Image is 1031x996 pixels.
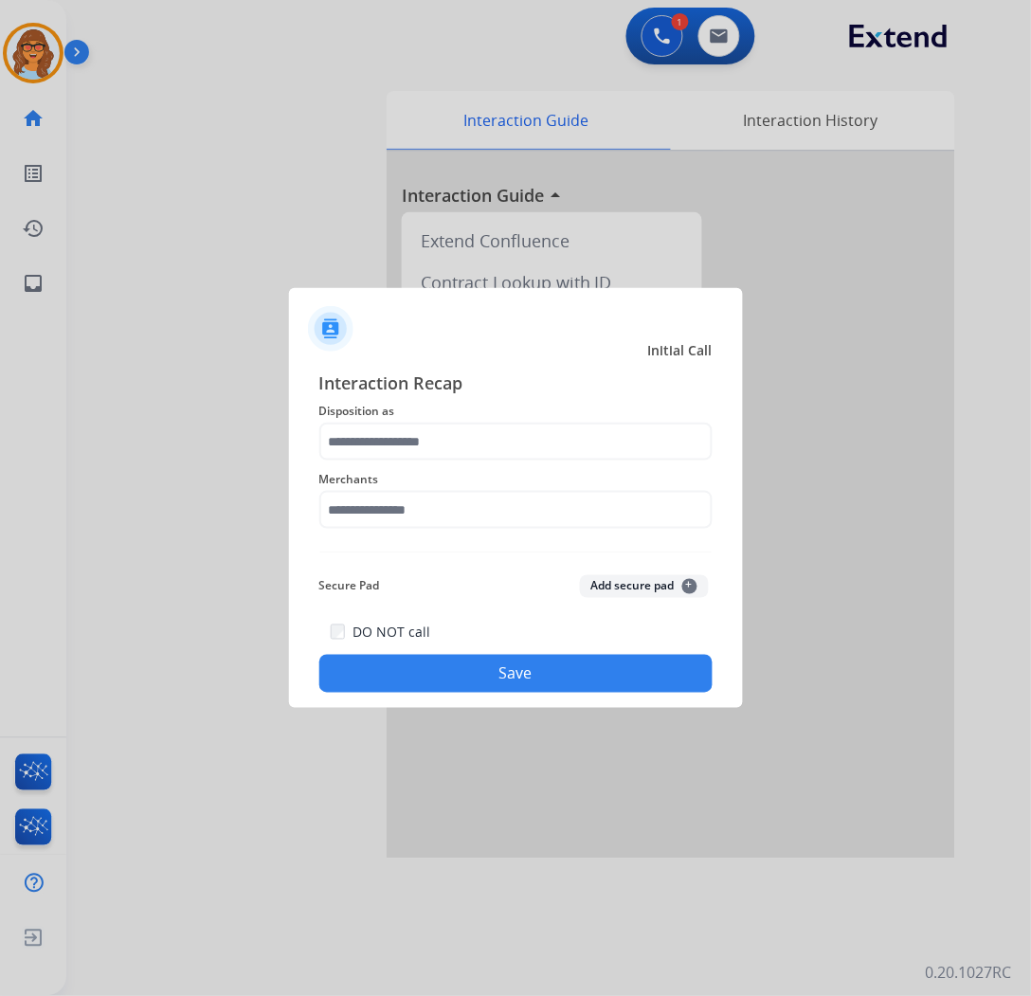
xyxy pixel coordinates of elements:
[580,575,709,598] button: Add secure pad+
[319,575,380,598] span: Secure Pad
[319,370,713,400] span: Interaction Recap
[319,468,713,491] span: Merchants
[308,306,353,352] img: contactIcon
[319,552,713,552] img: contact-recap-line.svg
[353,624,430,643] label: DO NOT call
[319,400,713,423] span: Disposition as
[926,962,1012,985] p: 0.20.1027RC
[648,341,713,360] span: Initial Call
[319,655,713,693] button: Save
[682,579,697,594] span: +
